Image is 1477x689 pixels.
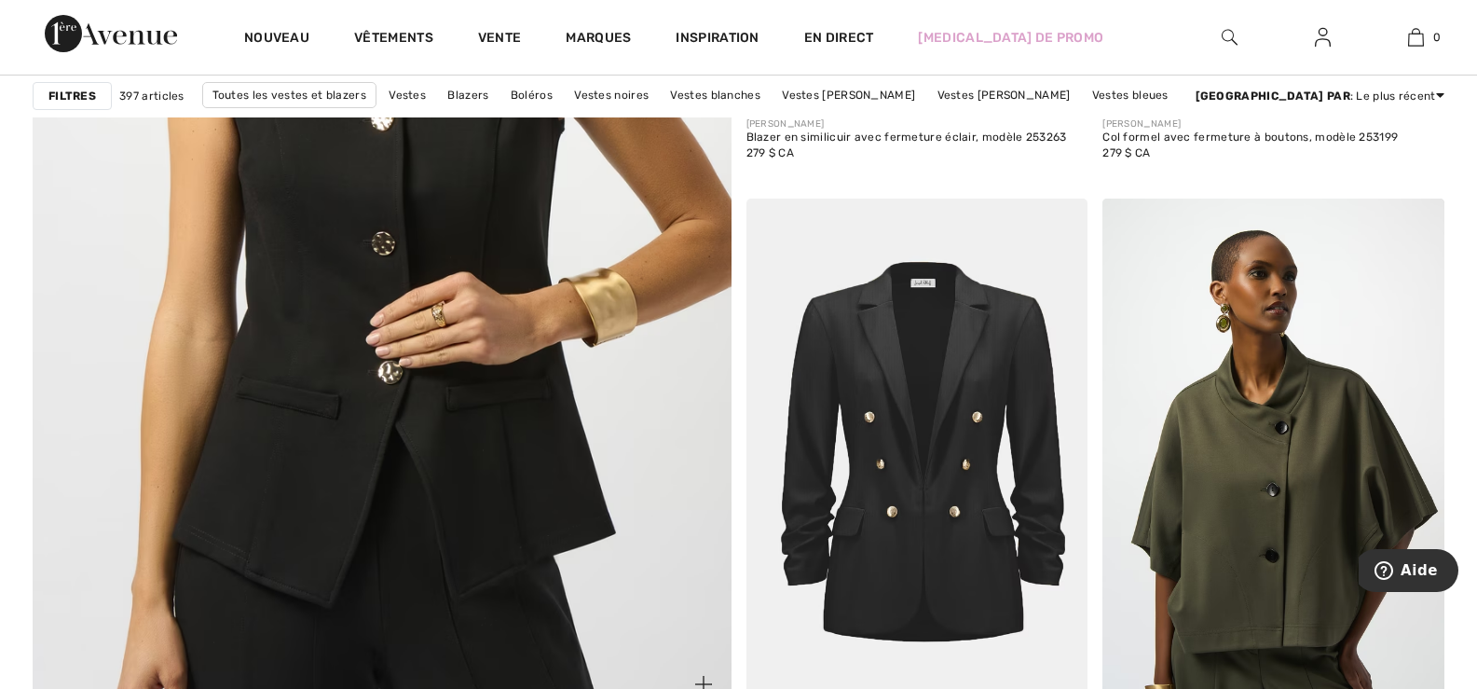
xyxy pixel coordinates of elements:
[1433,31,1441,44] font: 0
[773,83,924,107] a: Vestes [PERSON_NAME]
[1083,83,1178,107] a: Vestes bleues
[354,30,433,49] a: Vêtements
[478,30,522,49] a: Vente
[566,30,631,46] font: Marques
[804,30,874,46] font: En direct
[670,89,760,102] font: Vestes blanches
[1350,90,1436,103] font: : Le plus récent
[45,15,177,52] img: 1ère Avenue
[438,83,498,107] a: Blazers
[1370,26,1461,48] a: 0
[1315,26,1331,48] img: Mes informations
[918,28,1103,48] a: [MEDICAL_DATA] de promo
[244,30,309,49] a: Nouveau
[447,89,488,102] font: Blazers
[746,146,794,159] font: 279 $ CA
[478,30,522,46] font: Vente
[511,89,553,102] font: Boléros
[782,89,915,102] font: Vestes [PERSON_NAME]
[746,118,825,130] font: [PERSON_NAME]
[937,89,1071,102] font: Vestes [PERSON_NAME]
[1359,549,1458,596] iframe: Ouvre un widget où vous pouvez trouver plus d'informations
[676,30,759,46] font: Inspiration
[212,89,366,102] font: Toutes les vestes et blazers
[501,83,562,107] a: Boléros
[48,90,96,103] font: Filtres
[928,83,1080,107] a: Vestes [PERSON_NAME]
[244,30,309,46] font: Nouveau
[574,89,649,102] font: Vestes noires
[1222,26,1238,48] img: rechercher sur le site
[1408,26,1424,48] img: Mon sac
[1102,131,1398,144] font: Col formel avec fermeture à boutons, modèle 253199
[566,30,631,49] a: Marques
[1102,118,1181,130] font: [PERSON_NAME]
[1102,146,1150,159] font: 279 $ CA
[354,30,433,46] font: Vêtements
[565,83,658,107] a: Vestes noires
[1300,26,1346,49] a: Se connecter
[661,83,770,107] a: Vestes blanches
[746,131,1067,144] font: Blazer en similicuir avec fermeture éclair, modèle 253263
[389,89,426,102] font: Vestes
[804,28,874,48] a: En direct
[1196,90,1350,103] font: [GEOGRAPHIC_DATA] par
[379,83,435,107] a: Vestes
[1092,89,1169,102] font: Vestes bleues
[202,82,376,108] a: Toutes les vestes et blazers
[918,30,1103,46] font: [MEDICAL_DATA] de promo
[119,90,185,103] font: 397 articles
